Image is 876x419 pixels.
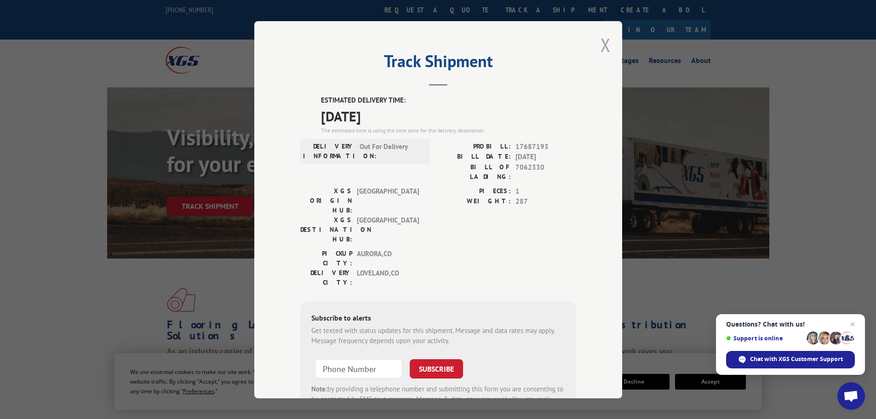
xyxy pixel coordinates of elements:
span: Close chat [847,319,858,330]
span: 1 [515,186,576,196]
div: Get texted with status updates for this shipment. Message and data rates may apply. Message frequ... [311,325,565,346]
span: Chat with XGS Customer Support [750,355,843,363]
div: The estimated time is using the time zone for the delivery destination. [321,126,576,134]
span: 287 [515,196,576,207]
label: DELIVERY INFORMATION: [303,141,355,161]
span: Questions? Chat with us! [726,321,855,328]
h2: Track Shipment [300,55,576,72]
label: XGS DESTINATION HUB: [300,215,352,244]
div: Chat with XGS Customer Support [726,351,855,368]
span: [DATE] [321,105,576,126]
span: 7062330 [515,162,576,181]
label: DELIVERY CITY: [300,268,352,287]
button: SUBSCRIBE [410,359,463,378]
label: WEIGHT: [438,196,511,207]
span: [GEOGRAPHIC_DATA] [357,186,419,215]
span: LOVELAND , CO [357,268,419,287]
span: 17687193 [515,141,576,152]
div: Subscribe to alerts [311,312,565,325]
div: Open chat [837,382,865,410]
button: Close modal [601,33,611,57]
span: Support is online [726,335,803,342]
label: BILL OF LADING: [438,162,511,181]
div: by providing a telephone number and submitting this form you are consenting to be contacted by SM... [311,384,565,415]
label: PIECES: [438,186,511,196]
input: Phone Number [315,359,402,378]
label: PROBILL: [438,141,511,152]
label: BILL DATE: [438,152,511,162]
span: [GEOGRAPHIC_DATA] [357,215,419,244]
span: Out For Delivery [360,141,422,161]
label: ESTIMATED DELIVERY TIME: [321,95,576,106]
span: [DATE] [515,152,576,162]
strong: Note: [311,384,327,393]
label: PICKUP CITY: [300,248,352,268]
span: AURORA , CO [357,248,419,268]
label: XGS ORIGIN HUB: [300,186,352,215]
